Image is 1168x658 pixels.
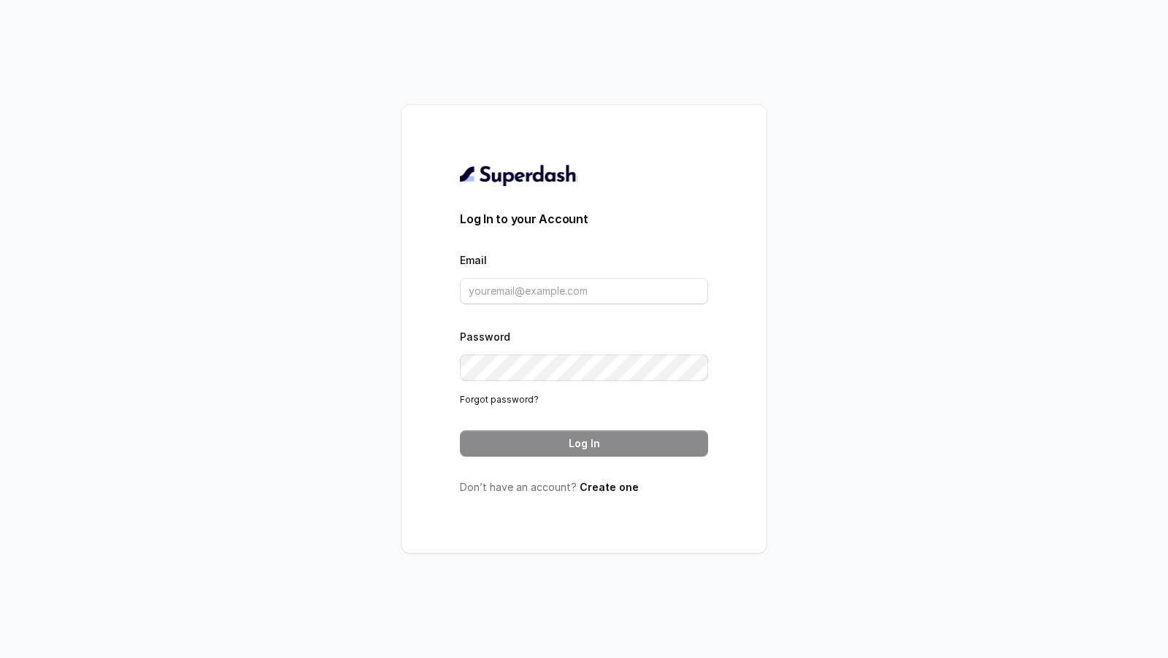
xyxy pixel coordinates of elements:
[460,278,708,304] input: youremail@example.com
[580,481,639,493] a: Create one
[460,394,539,405] a: Forgot password?
[460,480,708,495] p: Don’t have an account?
[460,254,487,266] label: Email
[460,330,510,343] label: Password
[460,163,577,187] img: light.svg
[460,430,708,457] button: Log In
[460,210,708,228] h3: Log In to your Account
